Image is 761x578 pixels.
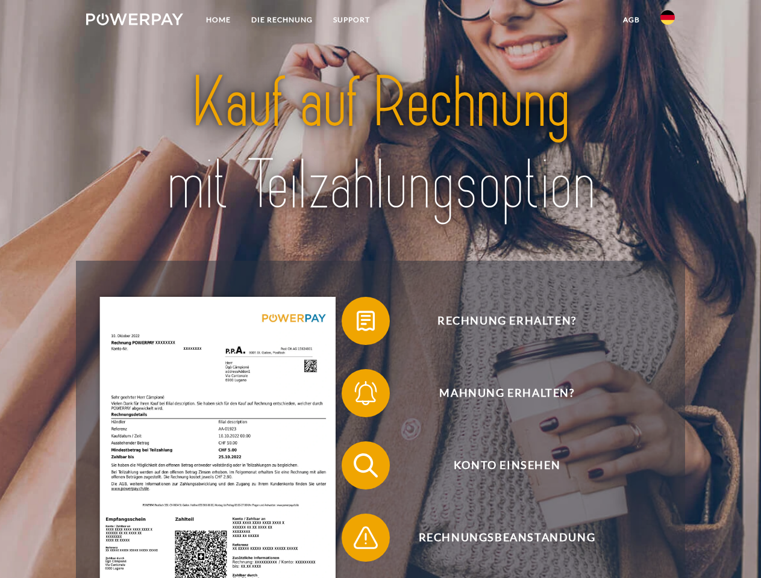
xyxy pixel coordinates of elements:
a: SUPPORT [323,9,380,31]
a: agb [613,9,650,31]
img: qb_bill.svg [351,306,381,336]
img: de [660,10,675,25]
img: qb_warning.svg [351,523,381,553]
button: Rechnung erhalten? [342,297,655,345]
button: Rechnungsbeanstandung [342,514,655,562]
a: DIE RECHNUNG [241,9,323,31]
img: qb_bell.svg [351,378,381,408]
img: qb_search.svg [351,450,381,480]
span: Rechnungsbeanstandung [359,514,654,562]
a: Home [196,9,241,31]
button: Mahnung erhalten? [342,369,655,417]
span: Rechnung erhalten? [359,297,654,345]
button: Konto einsehen [342,441,655,489]
img: title-powerpay_de.svg [115,58,646,231]
img: logo-powerpay-white.svg [86,13,183,25]
span: Konto einsehen [359,441,654,489]
span: Mahnung erhalten? [359,369,654,417]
